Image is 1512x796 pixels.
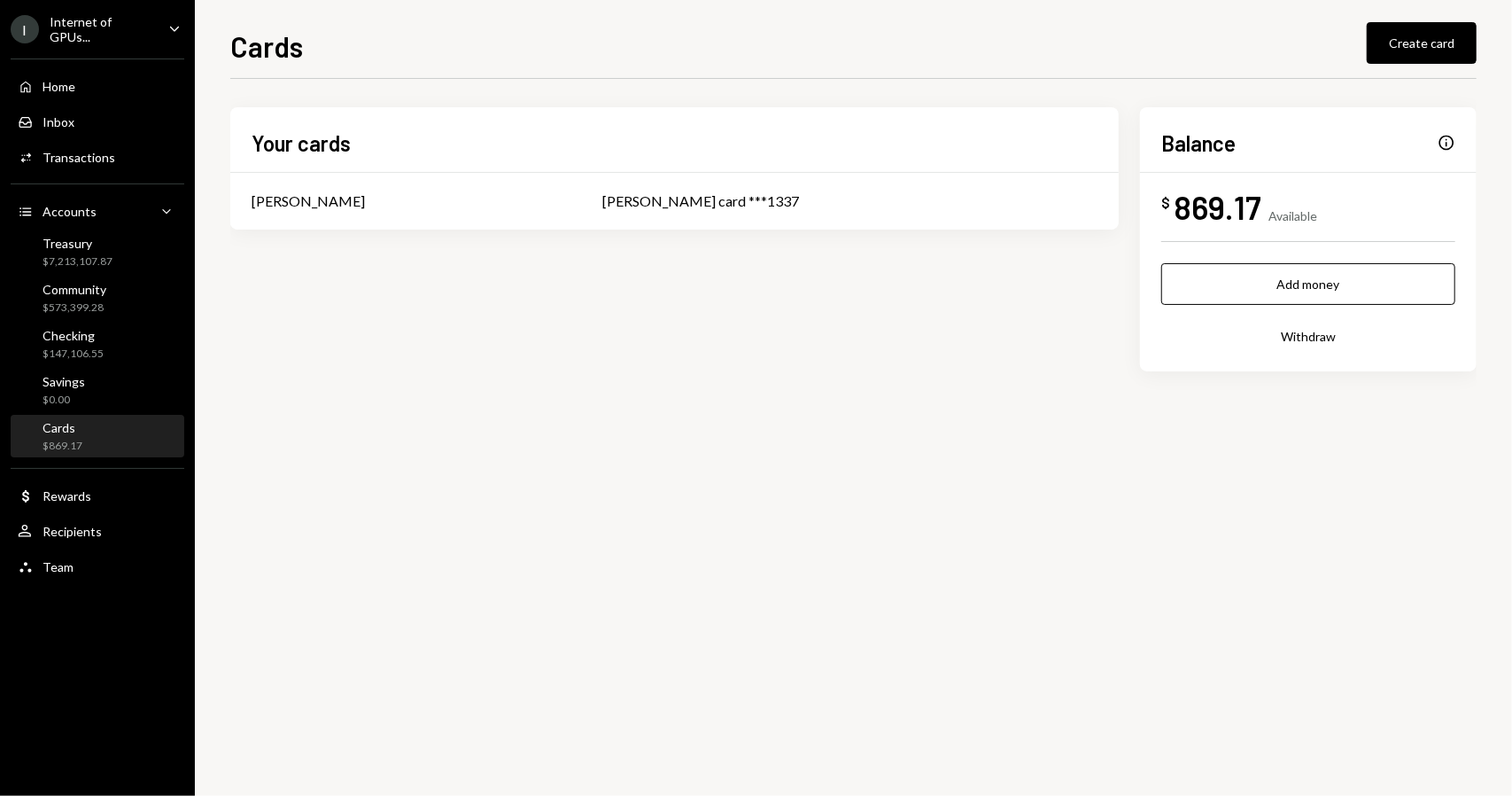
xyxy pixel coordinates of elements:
button: Add money [1161,263,1455,305]
h2: Balance [1161,129,1236,158]
div: Accounts [43,204,97,219]
div: [PERSON_NAME] card ***1337 [602,191,1097,212]
div: I [11,15,39,43]
a: Home [11,70,184,102]
div: Inbox [43,114,74,129]
button: Create card [1367,22,1477,64]
div: $573,399.28 [43,300,106,316]
div: Home [43,79,75,94]
div: Available [1268,208,1317,223]
a: Rewards [11,480,184,511]
div: $147,106.55 [43,347,104,362]
div: Checking [43,328,104,343]
a: Cards$869.17 [11,415,184,457]
div: Savings [43,374,85,389]
div: $7,213,107.87 [43,254,112,269]
div: $ [1161,194,1170,212]
div: $869.17 [43,439,82,454]
a: Team [11,550,184,582]
div: Team [43,559,74,574]
a: Recipients [11,515,184,547]
a: Savings$0.00 [11,369,184,411]
a: Treasury$7,213,107.87 [11,230,184,273]
a: Transactions [11,141,184,173]
div: Community [43,282,106,297]
div: [PERSON_NAME] [252,191,365,212]
a: Accounts [11,195,184,227]
h2: Your cards [252,129,351,158]
h1: Cards [230,28,303,64]
a: Inbox [11,105,184,137]
div: Recipients [43,524,102,539]
div: Rewards [43,488,91,503]
div: Internet of GPUs... [50,14,154,44]
a: Community$573,399.28 [11,277,184,319]
div: 869.17 [1174,187,1261,227]
div: Transactions [43,150,115,165]
div: Cards [43,420,82,435]
button: Withdraw [1161,316,1455,357]
div: Treasury [43,236,112,251]
a: Checking$147,106.55 [11,323,184,365]
div: $0.00 [43,393,85,408]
